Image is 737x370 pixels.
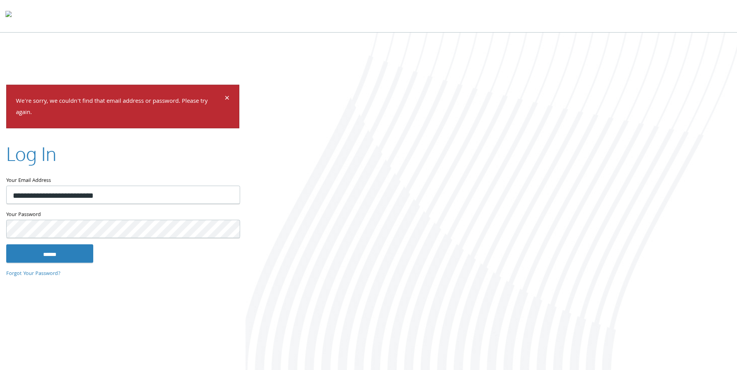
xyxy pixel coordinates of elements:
button: Dismiss alert [225,95,230,104]
span: × [225,92,230,107]
a: Forgot Your Password? [6,270,61,278]
h2: Log In [6,140,56,166]
p: We're sorry, we couldn't find that email address or password. Please try again. [16,96,223,119]
img: todyl-logo-dark.svg [5,8,12,24]
label: Your Password [6,210,239,220]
